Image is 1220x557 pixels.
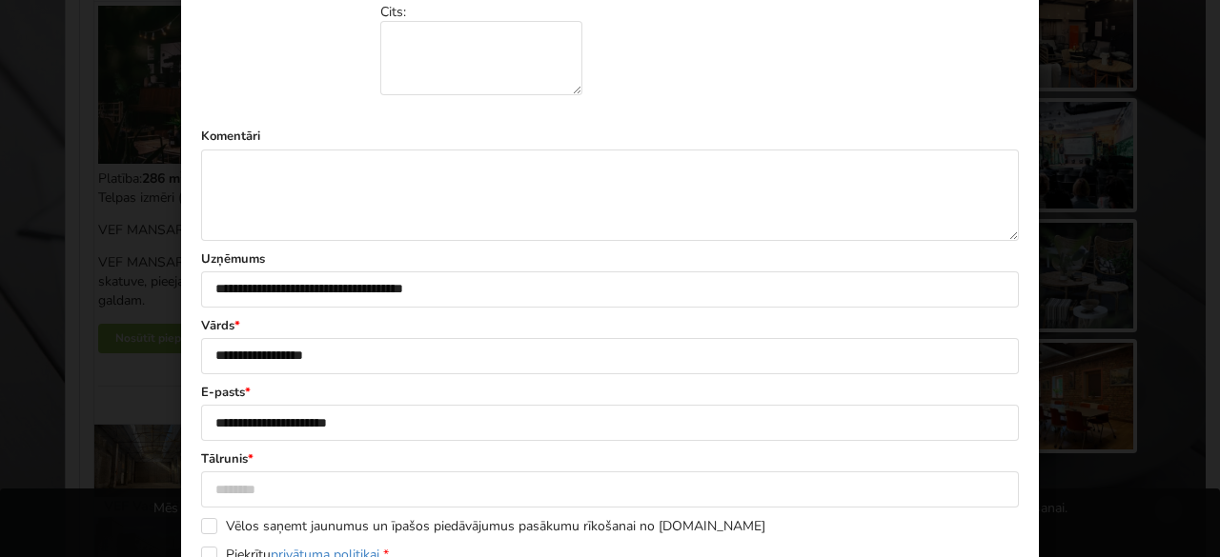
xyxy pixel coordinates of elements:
[201,317,1019,334] label: Vārds
[201,450,1019,467] label: Tālrunis
[380,3,596,96] div: Cits:
[201,384,1019,401] label: E-pasts
[201,128,1019,145] label: Komentāri
[201,250,1019,268] label: Uzņēmums
[201,518,765,534] label: Vēlos saņemt jaunumus un īpašos piedāvājumus pasākumu rīkošanai no [DOMAIN_NAME]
